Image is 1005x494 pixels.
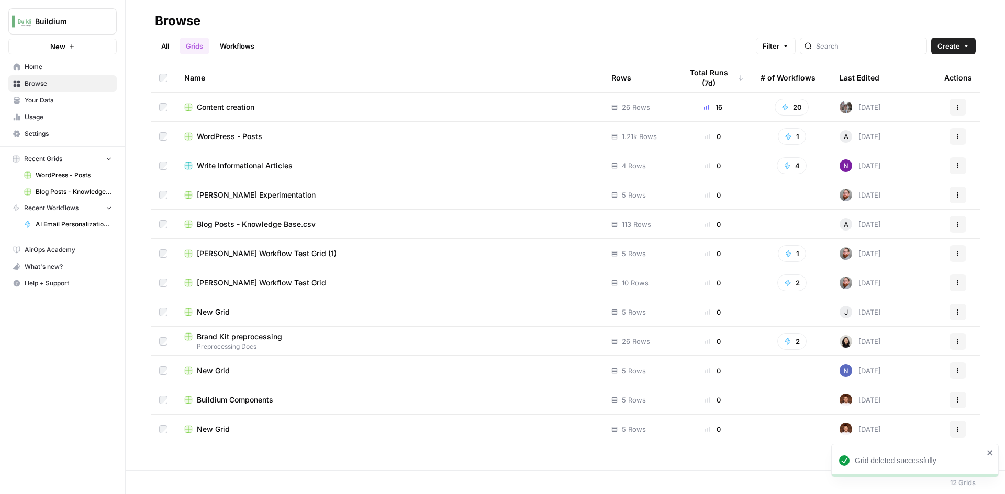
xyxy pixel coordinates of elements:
div: [DATE] [840,247,881,260]
span: A [844,219,848,229]
span: 5 Rows [622,365,646,376]
button: Help + Support [8,275,117,292]
a: AI Email Personalization + Buyer Summary V2 [19,216,117,233]
a: Workflows [214,38,261,54]
img: cprdzgm2hpa53le1i7bqtmwsgwbq [840,277,852,289]
a: Content creation [184,102,595,112]
a: Browse [8,75,117,92]
span: Filter [763,41,779,51]
span: WordPress - Posts [36,170,112,180]
img: Buildium Logo [12,12,31,31]
div: 0 [682,219,744,229]
img: hvazj6zytkch6uq7qoxvykeob8i9 [840,423,852,435]
div: Grid deleted successfully [855,455,984,466]
span: 5 Rows [622,307,646,317]
span: 4 Rows [622,160,646,171]
span: Recent Grids [24,154,62,164]
button: What's new? [8,258,117,275]
span: Blog Posts - Knowledge Base.csv [36,187,112,197]
span: [PERSON_NAME] Workflow Test Grid [197,278,326,288]
span: Buildium Components [197,395,273,405]
div: [DATE] [840,101,881,113]
span: 26 Rows [622,336,650,347]
div: [DATE] [840,423,881,435]
span: 5 Rows [622,424,646,434]
div: # of Workflows [761,63,816,92]
div: 0 [682,278,744,288]
button: 1 [778,128,806,145]
a: [PERSON_NAME] Workflow Test Grid (1) [184,248,595,259]
div: What's new? [9,259,116,274]
img: cprdzgm2hpa53le1i7bqtmwsgwbq [840,247,852,260]
span: New Grid [197,365,230,376]
button: 2 [777,274,807,291]
span: Brand Kit preprocessing [197,331,282,342]
button: Recent Workflows [8,200,117,216]
a: New Grid [184,365,595,376]
button: close [987,449,994,457]
span: AI Email Personalization + Buyer Summary V2 [36,220,112,229]
span: [PERSON_NAME] Workflow Test Grid (1) [197,248,337,259]
span: Recent Workflows [24,203,79,213]
button: 2 [777,333,807,350]
a: [PERSON_NAME] Workflow Test Grid [184,278,595,288]
div: Browse [155,13,200,29]
a: Blog Posts - Knowledge Base.csv [184,219,595,229]
span: Preprocessing Docs [184,342,595,351]
div: Total Runs (7d) [682,63,744,92]
img: a2mlt6f1nb2jhzcjxsuraj5rj4vi [840,101,852,113]
div: Name [184,63,595,92]
span: 26 Rows [622,102,650,112]
div: [DATE] [840,306,881,318]
a: Write Informational Articles [184,160,595,171]
span: WordPress - Posts [197,131,262,142]
div: [DATE] [840,189,881,201]
button: Filter [756,38,796,54]
a: All [155,38,175,54]
button: 4 [777,157,807,174]
img: no2eheeotd3u7h8x2gq9c0bc49kh [840,364,852,377]
input: Search [816,41,922,51]
img: t5ef5oef8zpw1w4g2xghobes91mw [840,335,852,348]
span: Content creation [197,102,254,112]
a: Grids [180,38,209,54]
a: New Grid [184,307,595,317]
div: 0 [682,365,744,376]
div: 0 [682,190,744,200]
div: 16 [682,102,744,112]
div: 0 [682,424,744,434]
span: 1.21k Rows [622,131,657,142]
img: kedmmdess6i2jj5txyq6cw0yj4oc [840,159,852,172]
div: [DATE] [840,335,881,348]
span: J [844,307,848,317]
span: Create [937,41,960,51]
div: Rows [611,63,631,92]
button: Recent Grids [8,151,117,167]
span: New Grid [197,307,230,317]
img: hvazj6zytkch6uq7qoxvykeob8i9 [840,394,852,406]
span: 113 Rows [622,219,651,229]
div: Last Edited [840,63,879,92]
span: 10 Rows [622,278,649,288]
div: 0 [682,248,744,259]
a: WordPress - Posts [184,131,595,142]
span: 5 Rows [622,248,646,259]
div: [DATE] [840,394,881,406]
div: 12 Grids [950,477,976,488]
span: 5 Rows [622,190,646,200]
a: WordPress - Posts [19,167,117,183]
button: 1 [778,245,806,262]
div: Actions [944,63,972,92]
a: [PERSON_NAME] Experimentation [184,190,595,200]
div: 0 [682,307,744,317]
a: Buildium Components [184,395,595,405]
a: Settings [8,125,117,142]
a: Usage [8,109,117,125]
span: 5 Rows [622,395,646,405]
div: [DATE] [840,364,881,377]
button: New [8,39,117,54]
span: Write Informational Articles [197,160,293,171]
span: Usage [25,112,112,122]
span: [PERSON_NAME] Experimentation [197,190,316,200]
div: [DATE] [840,218,881,231]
